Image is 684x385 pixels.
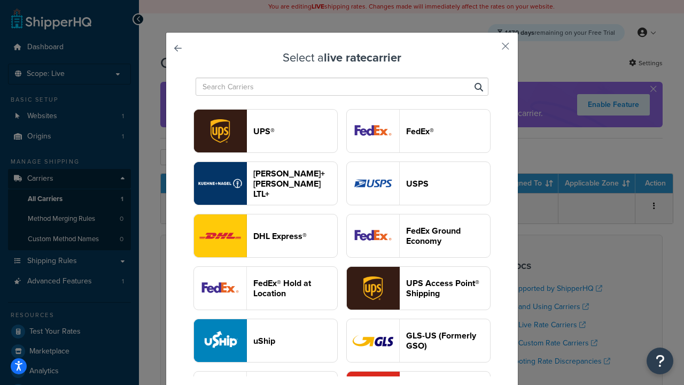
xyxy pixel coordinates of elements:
header: UPS Access Point® Shipping [406,278,490,298]
button: reTransFreight logo[PERSON_NAME]+[PERSON_NAME] LTL+ [193,161,338,205]
button: smartPost logoFedEx Ground Economy [346,214,491,258]
header: DHL Express® [253,231,337,241]
button: fedEx logoFedEx® [346,109,491,153]
header: FedEx Ground Economy [406,226,490,246]
button: accessPoint logoUPS Access Point® Shipping [346,266,491,310]
button: dhl logoDHL Express® [193,214,338,258]
img: reTransFreight logo [194,162,246,205]
header: uShip [253,336,337,346]
input: Search Carriers [196,78,488,96]
button: fedExLocation logoFedEx® Hold at Location [193,266,338,310]
button: Open Resource Center [647,348,673,374]
button: uShip logouShip [193,319,338,363]
img: ups logo [194,110,246,152]
img: usps logo [347,162,399,205]
button: gso logoGLS-US (Formerly GSO) [346,319,491,363]
h3: Select a [193,51,491,64]
img: fedExLocation logo [194,267,246,310]
header: GLS-US (Formerly GSO) [406,330,490,351]
img: dhl logo [194,214,246,257]
header: [PERSON_NAME]+[PERSON_NAME] LTL+ [253,168,337,199]
img: gso logo [347,319,399,362]
header: FedEx® Hold at Location [253,278,337,298]
strong: live rate carrier [324,49,401,66]
img: fedEx logo [347,110,399,152]
header: USPS [406,179,490,189]
img: smartPost logo [347,214,399,257]
header: UPS® [253,126,337,136]
img: accessPoint logo [347,267,399,310]
img: uShip logo [194,319,246,362]
button: usps logoUSPS [346,161,491,205]
button: ups logoUPS® [193,109,338,153]
header: FedEx® [406,126,490,136]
